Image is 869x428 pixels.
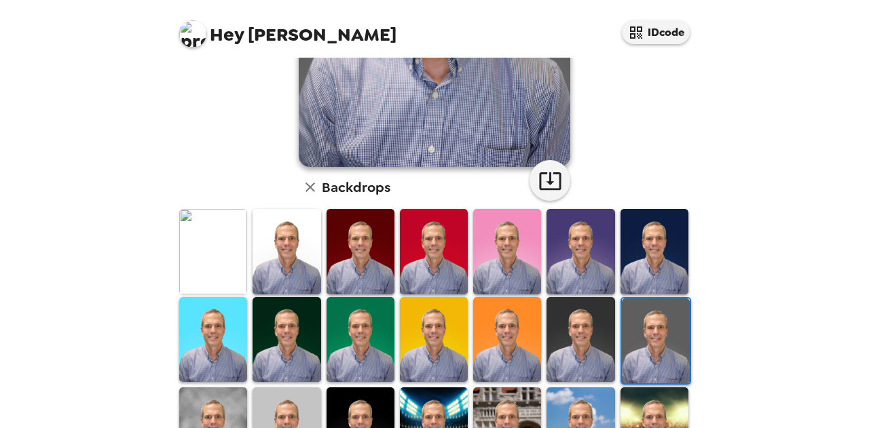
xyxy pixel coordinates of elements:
h6: Backdrops [322,176,390,198]
img: Original [179,209,247,294]
span: [PERSON_NAME] [179,14,396,44]
span: Hey [210,22,244,47]
img: profile pic [179,20,206,47]
button: IDcode [622,20,690,44]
